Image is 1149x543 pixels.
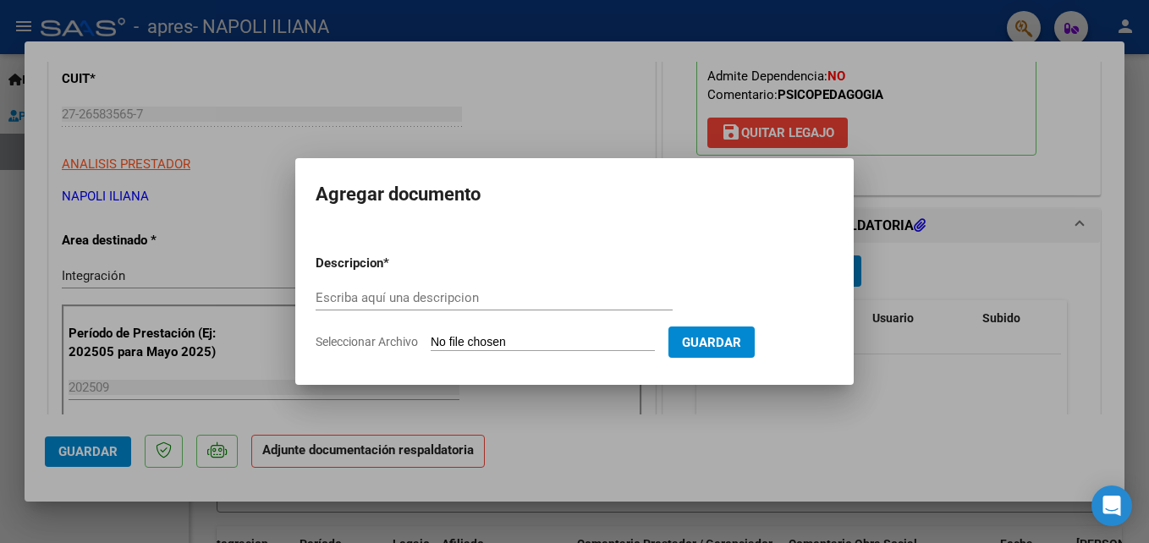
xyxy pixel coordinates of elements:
h2: Agregar documento [316,178,833,211]
span: Seleccionar Archivo [316,335,418,348]
button: Guardar [668,326,755,358]
div: Open Intercom Messenger [1091,485,1132,526]
span: Guardar [682,335,741,350]
p: Descripcion [316,254,471,273]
